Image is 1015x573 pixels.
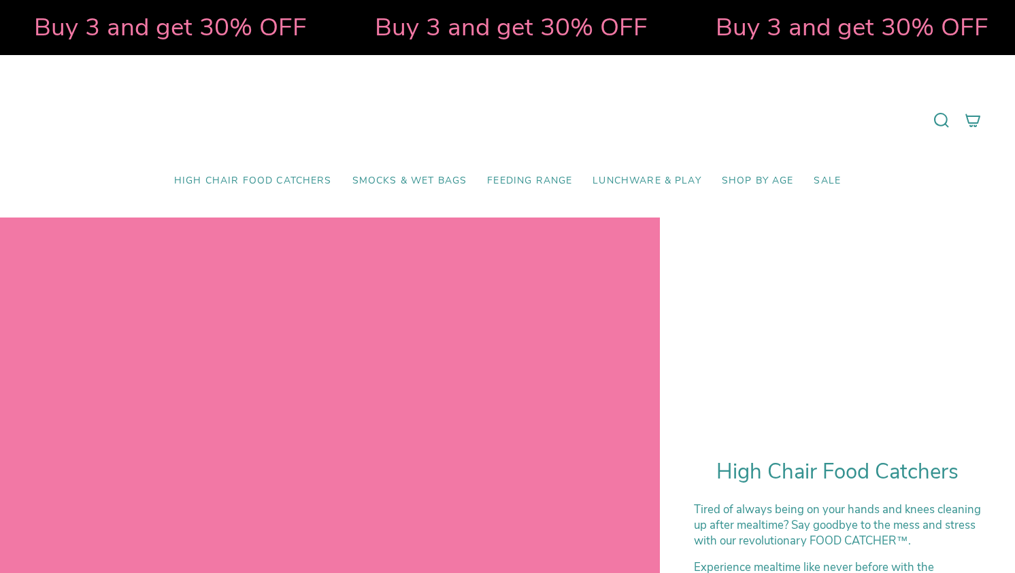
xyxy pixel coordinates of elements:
span: Smocks & Wet Bags [352,175,467,187]
a: Mumma’s Little Helpers [390,75,625,165]
strong: Buy 3 and get 30% OFF [315,10,588,44]
a: Smocks & Wet Bags [342,165,478,197]
p: Tired of always being on your hands and knees cleaning up after mealtime? Say goodbye to the mess... [694,502,981,549]
a: Lunchware & Play [582,165,711,197]
span: Feeding Range [487,175,572,187]
a: Feeding Range [477,165,582,197]
a: High Chair Food Catchers [164,165,342,197]
strong: Buy 3 and get 30% OFF [656,10,929,44]
a: SALE [803,165,851,197]
a: Shop by Age [712,165,804,197]
span: Lunchware & Play [593,175,701,187]
h1: High Chair Food Catchers [694,459,981,485]
span: High Chair Food Catchers [174,175,332,187]
span: SALE [814,175,841,187]
span: Shop by Age [722,175,794,187]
